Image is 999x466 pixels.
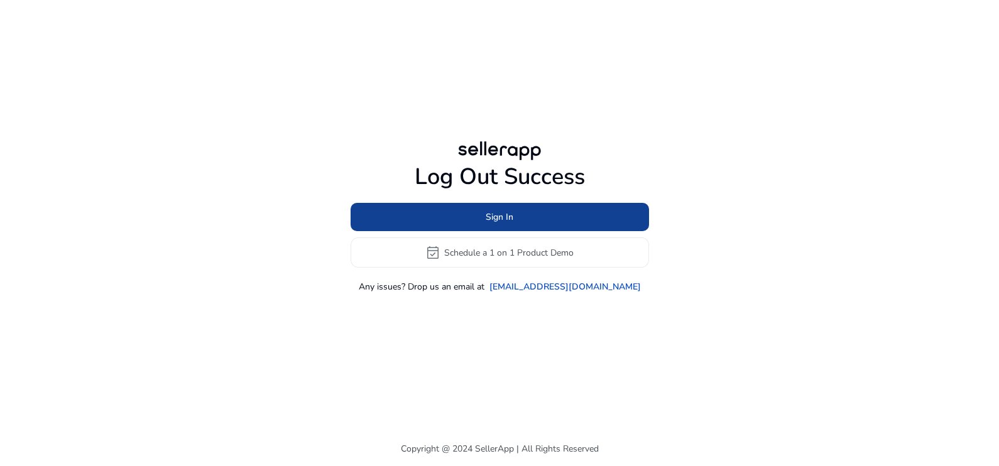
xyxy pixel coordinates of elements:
span: Sign In [486,210,513,224]
span: event_available [425,245,440,260]
h1: Log Out Success [351,163,649,190]
a: [EMAIL_ADDRESS][DOMAIN_NAME] [489,280,641,293]
button: event_availableSchedule a 1 on 1 Product Demo [351,237,649,268]
button: Sign In [351,203,649,231]
p: Any issues? Drop us an email at [359,280,484,293]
